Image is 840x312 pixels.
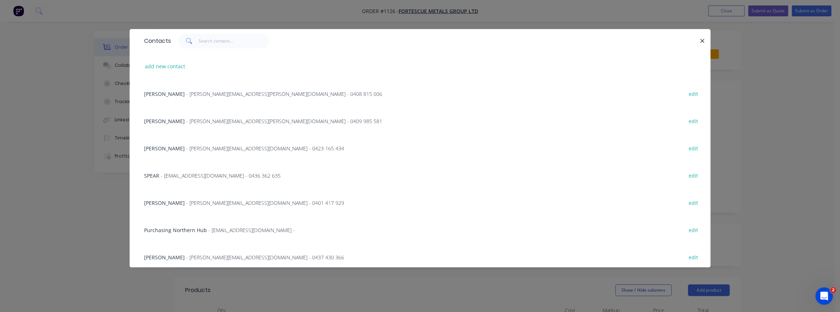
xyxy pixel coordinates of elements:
button: edit [685,252,702,262]
span: SPEAR [144,172,159,179]
span: [PERSON_NAME] [144,145,185,152]
span: 2 [830,287,836,293]
button: edit [685,116,702,126]
span: Purchasing Northern Hub [144,227,207,234]
span: - [EMAIL_ADDRESS][DOMAIN_NAME] - 0436 362 635 [161,172,281,179]
button: edit [685,89,702,98]
span: - [PERSON_NAME][EMAIL_ADDRESS][DOMAIN_NAME] - 0423 165 434 [186,145,344,152]
span: [PERSON_NAME] [144,254,185,261]
iframe: Intercom live chat [815,287,833,305]
span: - [PERSON_NAME][EMAIL_ADDRESS][DOMAIN_NAME] - 0401 417 929 [186,199,344,206]
button: edit [685,143,702,153]
span: [PERSON_NAME] [144,118,185,125]
button: edit [685,170,702,180]
input: Search contacts... [199,34,269,48]
button: add new contact [141,61,189,71]
span: [PERSON_NAME] [144,199,185,206]
span: [PERSON_NAME] [144,90,185,97]
span: - [PERSON_NAME][EMAIL_ADDRESS][PERSON_NAME][DOMAIN_NAME] - 0409 985 581 [186,118,382,125]
span: - [PERSON_NAME][EMAIL_ADDRESS][PERSON_NAME][DOMAIN_NAME] - 0408 815 006 [186,90,382,97]
span: - [EMAIL_ADDRESS][DOMAIN_NAME] - [208,227,295,234]
button: edit [685,198,702,207]
span: - [PERSON_NAME][EMAIL_ADDRESS][DOMAIN_NAME] - 0437 430 366 [186,254,344,261]
button: edit [685,225,702,235]
div: Contacts [140,29,171,53]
